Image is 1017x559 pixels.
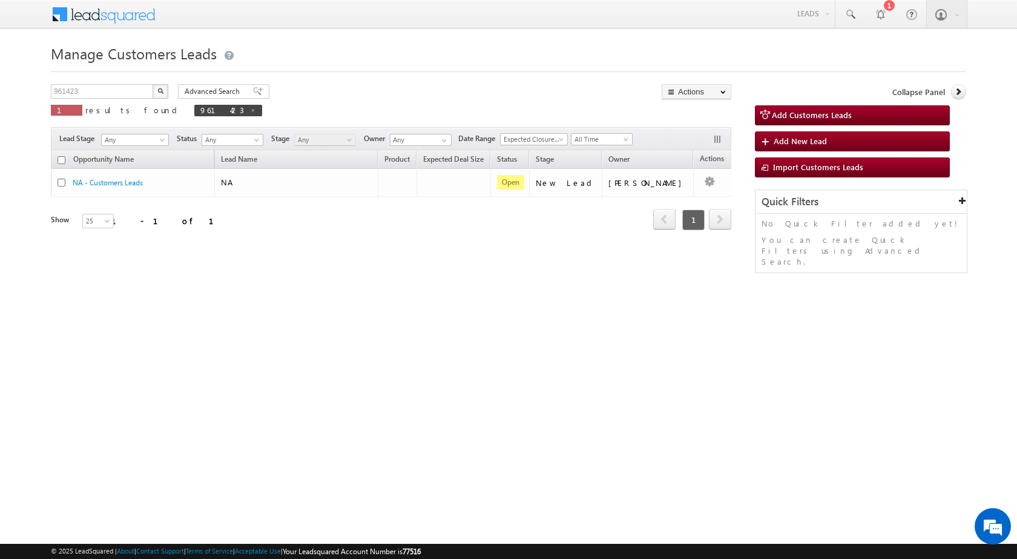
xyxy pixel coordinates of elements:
span: Date Range [458,133,500,144]
a: NA - Customers Leads [73,178,143,187]
span: Your Leadsquared Account Number is [283,547,421,556]
span: next [709,209,731,230]
a: Contact Support [136,547,184,555]
a: next [709,210,731,230]
span: Owner [608,154,630,164]
div: [PERSON_NAME] [608,177,688,188]
span: Lead Stage [59,133,99,144]
a: prev [653,210,676,230]
span: © 2025 LeadSquared | | | | | [51,546,421,557]
span: prev [653,209,676,230]
span: Add New Lead [774,136,827,146]
div: New Lead [536,177,596,188]
a: Any [101,134,169,146]
a: Any [294,134,356,146]
span: Advanced Search [185,86,243,97]
a: Stage [530,153,560,168]
div: Show [51,214,73,225]
p: No Quick Filter added yet! [762,218,961,229]
span: Open [497,175,524,190]
span: 1 [57,105,76,115]
span: Opportunity Name [73,154,134,164]
img: Search [157,88,163,94]
span: 25 [83,216,115,227]
span: All Time [571,134,629,145]
span: Expected Closure Date [501,134,564,145]
span: results found [85,105,182,115]
span: Actions [694,152,730,168]
a: Show All Items [435,134,450,147]
div: 1 - 1 of 1 [111,214,228,228]
span: Stage [536,154,554,164]
a: Terms of Service [186,547,233,555]
a: Acceptable Use [235,547,281,555]
span: 961423 [200,105,244,115]
span: Stage [271,133,294,144]
a: 25 [82,214,114,228]
a: Opportunity Name [67,153,140,168]
span: Import Customers Leads [773,162,863,172]
span: Product [384,154,410,164]
button: Actions [662,84,731,99]
span: Lead Name [215,153,263,168]
span: Any [295,134,352,145]
span: Any [202,134,260,145]
p: You can create Quick Filters using Advanced Search. [762,234,961,267]
span: Add Customers Leads [772,110,852,120]
div: Quick Filters [755,190,967,214]
span: Manage Customers Leads [51,44,217,63]
span: 77516 [403,547,421,556]
a: Expected Closure Date [500,133,568,145]
a: Expected Deal Size [417,153,490,168]
a: Any [202,134,263,146]
span: Any [102,134,165,145]
span: 1 [682,210,705,230]
span: NA [221,177,231,187]
a: About [117,547,134,555]
span: Collapse Panel [892,87,945,98]
a: All Time [571,133,633,145]
span: Owner [364,133,390,144]
span: Expected Deal Size [423,154,484,164]
a: Status [491,153,523,168]
span: Status [177,133,202,144]
input: Check all records [58,156,65,164]
input: Type to Search [390,134,452,146]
